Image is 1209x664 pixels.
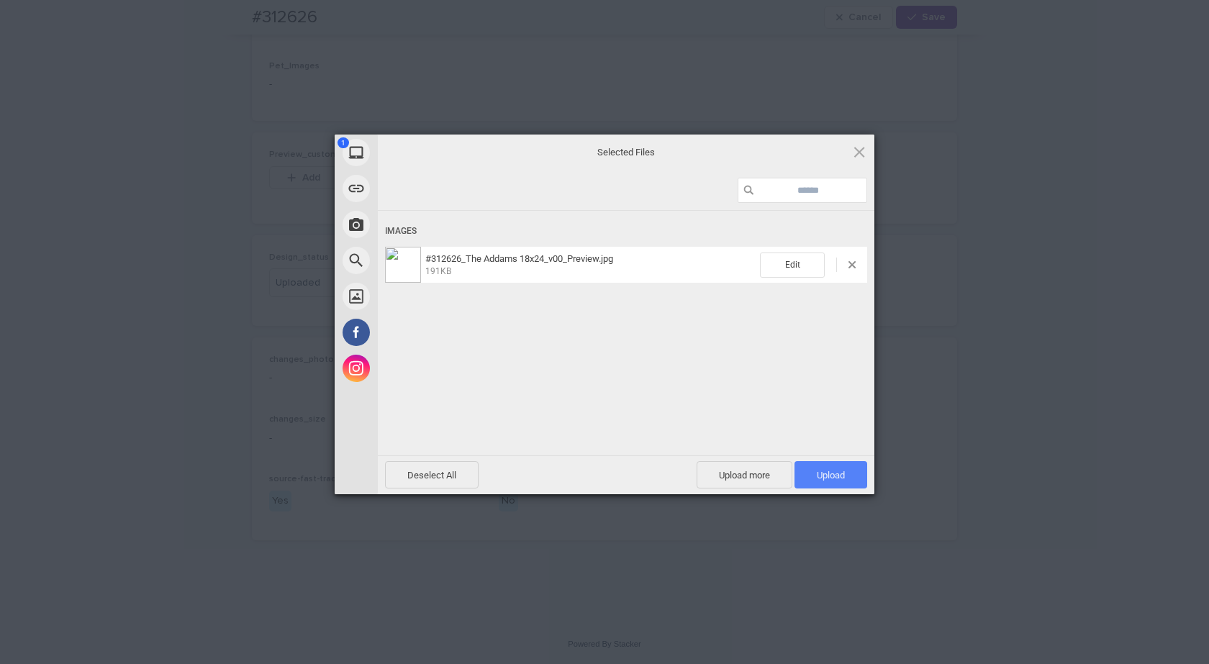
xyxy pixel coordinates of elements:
[335,242,507,278] div: Web Search
[794,461,867,488] span: Upload
[385,218,867,245] div: Images
[425,253,613,264] span: #312626_The Addams 18x24_v00_Preview.jpg
[385,247,421,283] img: a9b9bc7e-2d97-4ff7-906d-e61753e40d3e
[335,206,507,242] div: Take Photo
[335,278,507,314] div: Unsplash
[421,253,760,277] span: #312626_The Addams 18x24_v00_Preview.jpg
[697,461,792,488] span: Upload more
[335,350,507,386] div: Instagram
[851,144,867,160] span: Click here or hit ESC to close picker
[335,170,507,206] div: Link (URL)
[335,135,507,170] div: My Device
[425,266,451,276] span: 191KB
[385,461,479,488] span: Deselect All
[338,137,349,148] span: 1
[335,314,507,350] div: Facebook
[482,145,770,158] span: Selected Files
[760,253,825,278] span: Edit
[817,470,845,481] span: Upload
